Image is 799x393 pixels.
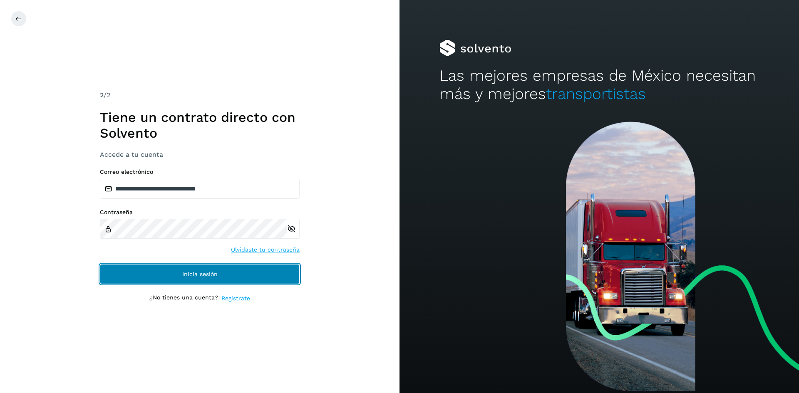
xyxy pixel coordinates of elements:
div: /2 [100,90,300,100]
h3: Accede a tu cuenta [100,151,300,158]
span: Inicia sesión [182,271,218,277]
h2: Las mejores empresas de México necesitan más y mejores [439,67,759,104]
span: transportistas [546,85,646,103]
h1: Tiene un contrato directo con Solvento [100,109,300,141]
button: Inicia sesión [100,264,300,284]
a: Olvidaste tu contraseña [231,245,300,254]
span: 2 [100,91,104,99]
label: Contraseña [100,209,300,216]
p: ¿No tienes una cuenta? [149,294,218,303]
a: Regístrate [221,294,250,303]
label: Correo electrónico [100,168,300,175]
